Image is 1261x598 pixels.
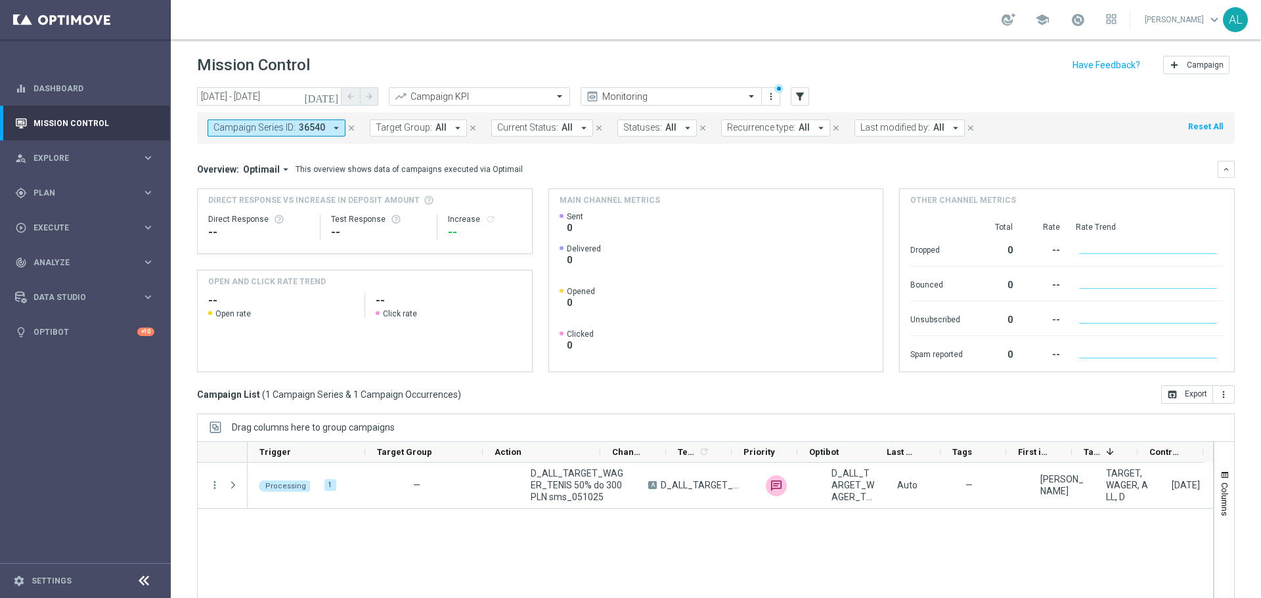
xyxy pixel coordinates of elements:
[794,91,806,102] i: filter_alt
[910,194,1016,206] h4: Other channel metrics
[33,259,142,267] span: Analyze
[14,292,155,303] button: Data Studio keyboard_arrow_right
[809,447,839,457] span: Optibot
[32,577,72,585] a: Settings
[14,188,155,198] button: gps_fixed Plan keyboard_arrow_right
[1084,447,1101,457] span: Targeted Customers
[1207,12,1222,27] span: keyboard_arrow_down
[799,122,810,133] span: All
[243,163,280,175] span: Optimail
[774,84,784,93] div: There are unsaved changes
[648,481,657,489] span: A
[14,257,155,268] div: track_changes Analyze keyboard_arrow_right
[413,480,420,490] span: —
[1187,60,1224,70] span: Campaign
[567,244,601,254] span: Delivered
[697,121,709,135] button: close
[15,187,142,199] div: Plan
[1029,308,1060,329] div: --
[567,222,583,234] span: 0
[1187,119,1224,134] button: Reset All
[1220,482,1230,516] span: Columns
[467,121,479,135] button: close
[370,119,467,137] button: Target Group: All arrow_drop_down
[831,123,841,133] i: close
[1073,60,1140,70] input: Have Feedback?
[33,71,154,106] a: Dashboard
[15,257,27,268] i: track_changes
[699,446,709,457] i: refresh
[262,389,265,400] span: (
[209,479,221,491] i: more_vert
[15,257,142,268] div: Analyze
[495,447,521,457] span: Action
[830,121,842,135] button: close
[1029,273,1060,294] div: --
[1035,12,1050,27] span: school
[142,186,154,199] i: keyboard_arrow_right
[1218,389,1229,400] i: more_vert
[296,163,523,175] div: This overview shows data of campaigns executed via Optimail
[979,273,1013,294] div: 0
[208,276,326,288] h4: OPEN AND CLICK RATE TREND
[197,56,310,75] h1: Mission Control
[593,121,605,135] button: close
[1029,238,1060,259] div: --
[142,221,154,234] i: keyboard_arrow_right
[376,122,432,133] span: Target Group:
[1018,447,1050,457] span: First in Range
[33,154,142,162] span: Explore
[346,92,355,101] i: arrow_back
[854,119,965,137] button: Last modified by: All arrow_drop_down
[15,222,142,234] div: Execute
[33,224,142,232] span: Execute
[567,329,594,339] span: Clicked
[1040,473,1084,497] div: Antoni Litwinek
[567,254,601,266] span: 0
[15,83,27,95] i: equalizer
[15,152,142,164] div: Explore
[485,214,496,224] button: refresh
[586,90,599,103] i: preview
[458,389,461,400] span: )
[1029,343,1060,364] div: --
[1161,385,1213,404] button: open_in_browser Export
[721,119,830,137] button: Recurrence type: All arrow_drop_down
[1106,467,1149,503] span: TARGET, WAGER, ALL, D
[965,479,973,491] span: —
[435,122,447,133] span: REA_MED-HIGH_AUTO_CASHBACK_SEMI 50% do 300 PLN push_050825 REA_MED-HIGH_AUTO_CASHBACK_SEMI 50% do...
[727,122,795,133] span: Recurrence type:
[142,291,154,303] i: keyboard_arrow_right
[14,223,155,233] button: play_circle_outline Execute keyboard_arrow_right
[208,214,309,224] div: Direct Response
[1076,222,1224,232] div: Rate Trend
[623,122,662,133] span: Statuses:
[302,87,342,107] button: [DATE]
[831,467,875,503] span: D_ALL_TARGET_WAGER_TENIS 50% do 300 PLN sms_051025
[14,83,155,94] button: equalizer Dashboard
[14,118,155,129] div: Mission Control
[950,122,962,134] i: arrow_drop_down
[682,122,694,134] i: arrow_drop_down
[562,122,573,133] span: All
[766,475,787,496] div: SMS
[142,256,154,268] i: keyboard_arrow_right
[979,222,1013,232] div: Total
[468,123,477,133] i: close
[15,314,154,349] div: Optibot
[15,71,154,106] div: Dashboard
[1161,389,1235,399] multiple-options-button: Export to CSV
[376,293,521,309] h2: --
[14,153,155,163] button: person_search Explore keyboard_arrow_right
[197,87,342,106] input: Select date range
[345,121,357,135] button: close
[259,479,313,492] colored-tag: Processing
[383,309,417,319] span: Click rate
[531,467,626,503] span: D_ALL_TARGET_WAGER_TENIS 50% do 300 PLN sms_051025
[197,389,461,400] h3: Campaign List
[766,91,776,102] i: more_vert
